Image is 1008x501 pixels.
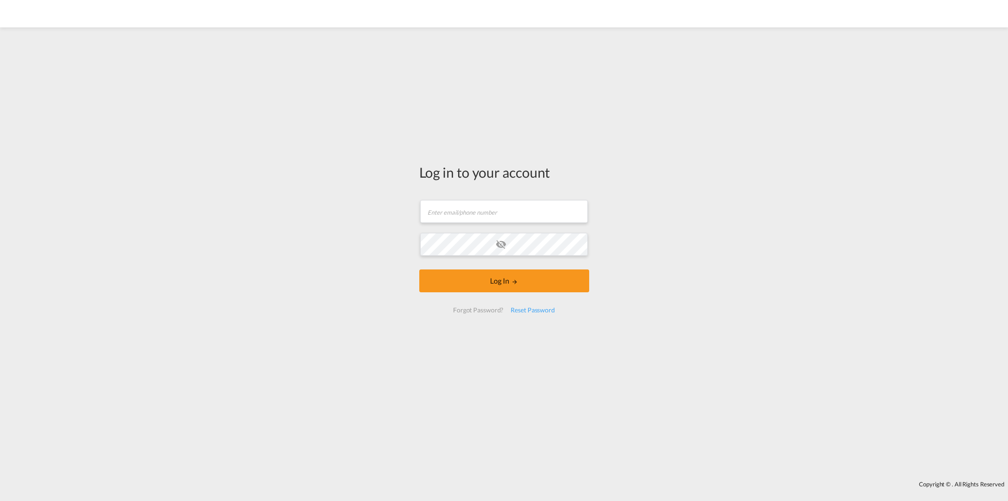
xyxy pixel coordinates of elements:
button: LOGIN [419,269,589,292]
div: Forgot Password? [449,302,507,318]
div: Reset Password [507,302,559,318]
div: Log in to your account [419,163,589,182]
input: Enter email/phone number [420,200,588,223]
md-icon: icon-eye-off [496,239,507,250]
